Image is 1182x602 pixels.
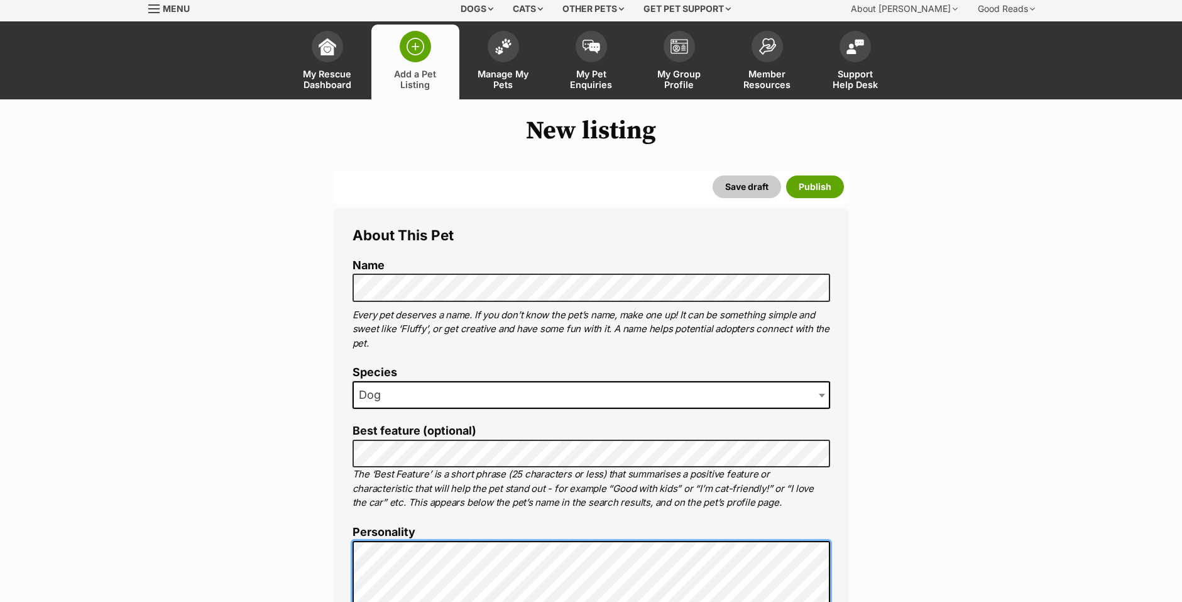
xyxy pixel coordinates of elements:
[353,366,830,379] label: Species
[827,69,884,90] span: Support Help Desk
[635,25,723,99] a: My Group Profile
[299,69,356,90] span: My Rescue Dashboard
[495,38,512,55] img: manage-my-pets-icon-02211641906a0b7f246fdf0571729dbe1e7629f14944591b6c1af311fb30b64b.svg
[739,69,796,90] span: Member Resources
[387,69,444,90] span: Add a Pet Listing
[563,69,620,90] span: My Pet Enquiries
[459,25,547,99] a: Manage My Pets
[283,25,371,99] a: My Rescue Dashboard
[353,226,454,243] span: About This Pet
[353,381,830,409] span: Dog
[670,39,688,54] img: group-profile-icon-3fa3cf56718a62981997c0bc7e787c4b2cf8bcc04b72c1350f741eb67cf2f40e.svg
[319,38,336,55] img: dashboard-icon-eb2f2d2d3e046f16d808141f083e7271f6b2e854fb5c12c21221c1fb7104beca.svg
[371,25,459,99] a: Add a Pet Listing
[353,425,830,438] label: Best feature (optional)
[713,176,781,198] button: Save draft
[354,386,393,404] span: Dog
[583,40,600,53] img: pet-enquiries-icon-7e3ad2cf08bfb03b45e93fb7055b45f3efa6380592205ae92323e6603595dc1f.svg
[846,39,864,54] img: help-desk-icon-fdf02630f3aa405de69fd3d07c3f3aa587a6932b1a1747fa1d2bba05be0121f9.svg
[547,25,635,99] a: My Pet Enquiries
[163,3,190,14] span: Menu
[758,38,776,55] img: member-resources-icon-8e73f808a243e03378d46382f2149f9095a855e16c252ad45f914b54edf8863c.svg
[353,467,830,510] p: The ‘Best Feature’ is a short phrase (25 characters or less) that summarises a positive feature o...
[353,526,830,539] label: Personality
[353,259,830,272] label: Name
[651,69,708,90] span: My Group Profile
[811,25,899,99] a: Support Help Desk
[475,69,532,90] span: Manage My Pets
[353,308,830,351] p: Every pet deserves a name. If you don’t know the pet’s name, make one up! It can be something sim...
[723,25,811,99] a: Member Resources
[407,38,424,55] img: add-pet-listing-icon-0afa8454b4691262ce3f59096e99ab1cd57d4a30225e0717b998d2c9b9846f56.svg
[786,176,844,198] button: Publish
